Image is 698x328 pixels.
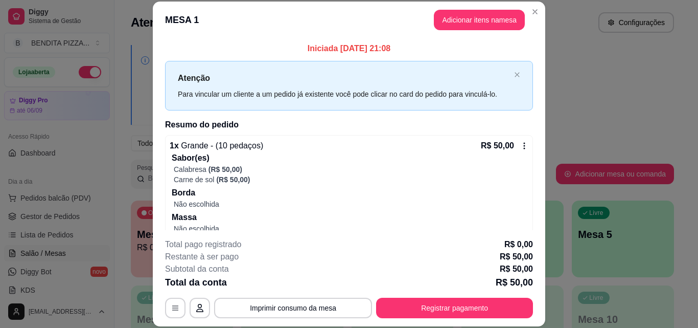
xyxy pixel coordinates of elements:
[153,2,545,38] header: MESA 1
[434,10,525,30] button: Adicionar itens namesa
[178,89,510,100] div: Para vincular um cliente a um pedido já existente você pode clicar no card do pedido para vinculá...
[165,251,239,263] p: Restante à ser pago
[504,238,533,251] p: R$ 0,00
[174,174,214,185] p: Carne de sol
[214,298,372,318] button: Imprimir consumo da mesa
[165,263,229,275] p: Subtotal da conta
[208,164,242,174] p: (R$ 50,00)
[165,275,227,290] p: Total da conta
[514,72,520,78] button: close
[165,238,241,251] p: Total pago registrado
[216,174,250,185] p: (R$ 50,00)
[170,140,263,152] p: 1 x
[178,72,510,84] p: Atenção
[174,164,206,174] p: Calabresa
[179,141,263,150] span: Grande - (10 pedaços)
[527,4,543,20] button: Close
[165,119,533,131] h2: Resumo do pedido
[172,152,528,164] p: Sabor(es)
[172,187,528,199] p: Borda
[481,140,514,152] p: R$ 50,00
[172,211,528,224] p: Massa
[496,275,533,290] p: R$ 50,00
[174,199,528,209] p: Não escolhida
[174,224,528,234] p: Não escolhida
[500,251,533,263] p: R$ 50,00
[165,42,533,55] p: Iniciada [DATE] 21:08
[500,263,533,275] p: R$ 50,00
[376,298,533,318] button: Registrar pagamento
